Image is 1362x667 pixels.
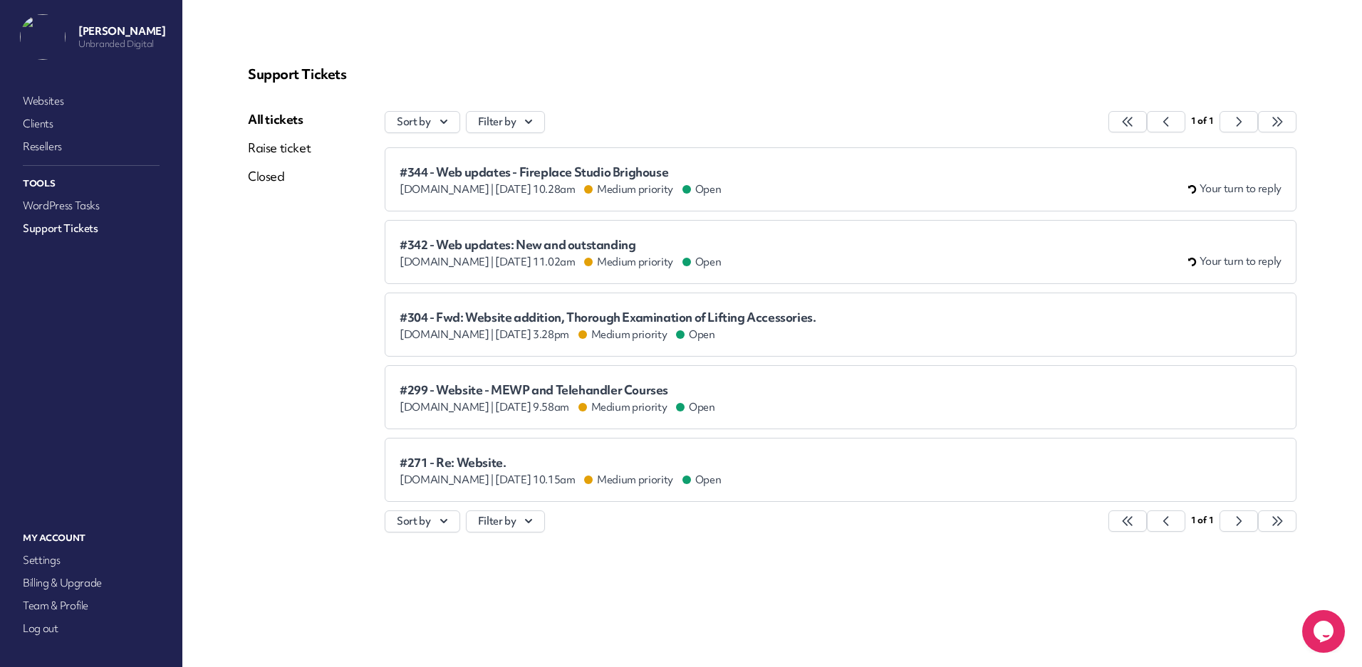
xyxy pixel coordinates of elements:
a: Raise ticket [248,140,311,157]
span: Open [684,182,722,196]
span: #344 - Web updates - Fireplace Studio Brighouse [400,165,721,179]
span: #304 - Fwd: Website addition, Thorough Examination of Lifting Accessories. [400,310,816,325]
span: Medium priority [586,473,673,487]
span: [DOMAIN_NAME] | [400,255,494,269]
div: [DATE] 10.15am [400,473,721,487]
a: Team & Profile [20,596,162,616]
span: #271 - Re: Website. [400,456,721,470]
a: #304 - Fwd: Website addition, Thorough Examination of Lifting Accessories. [DOMAIN_NAME] | [DATE]... [385,293,1296,357]
div: [DATE] 3.28pm [400,327,816,342]
span: [DOMAIN_NAME] | [400,400,494,414]
span: [DOMAIN_NAME] | [400,473,494,487]
a: Billing & Upgrade [20,573,162,593]
p: Unbranded Digital [78,38,165,50]
span: #299 - Website - MEWP and Telehandler Courses [400,383,715,397]
span: Medium priority [580,327,667,342]
span: Open [677,400,715,414]
span: [DOMAIN_NAME] | [400,327,494,342]
div: [DATE] 9.58am [400,400,715,414]
a: Support Tickets [20,219,162,238]
span: Your turn to reply [1200,254,1282,269]
span: Your turn to reply [1200,182,1282,196]
span: Open [684,473,722,487]
a: Settings [20,550,162,570]
p: [PERSON_NAME] [78,24,165,38]
button: Sort by [385,510,460,532]
a: Clients [20,114,162,134]
span: #342 - Web updates: New and outstanding [400,238,721,252]
button: Filter by [466,111,546,133]
a: WordPress Tasks [20,196,162,216]
span: Medium priority [586,255,673,269]
div: [DATE] 10.28am [400,182,721,196]
a: Resellers [20,137,162,157]
p: Tools [20,174,162,193]
p: Support Tickets [248,65,1296,83]
p: My Account [20,529,162,547]
a: #271 - Re: Website. [DOMAIN_NAME] | [DATE] 10.15am Medium priority Open [385,438,1296,502]
a: #344 - Web updates - Fireplace Studio Brighouse [DOMAIN_NAME] | [DATE] 10.28am Medium priority Op... [385,147,1296,211]
a: Websites [20,91,162,111]
iframe: chat widget [1302,610,1348,653]
span: 1 of 1 [1191,514,1213,526]
div: [DATE] 11.02am [400,255,721,269]
a: #299 - Website - MEWP and Telehandler Courses [DOMAIN_NAME] | [DATE] 9.58am Medium priority Open [385,365,1296,429]
span: Open [677,327,715,342]
span: Medium priority [580,400,667,414]
span: Open [684,255,722,269]
span: 1 of 1 [1191,115,1213,127]
button: Sort by [385,111,460,133]
a: All tickets [248,111,311,128]
a: Log out [20,619,162,639]
button: Filter by [466,510,546,532]
a: #342 - Web updates: New and outstanding [DOMAIN_NAME] | [DATE] 11.02am Medium priority Open Your ... [385,220,1296,284]
a: Closed [248,168,311,185]
span: Medium priority [586,182,673,196]
span: [DOMAIN_NAME] | [400,182,494,196]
